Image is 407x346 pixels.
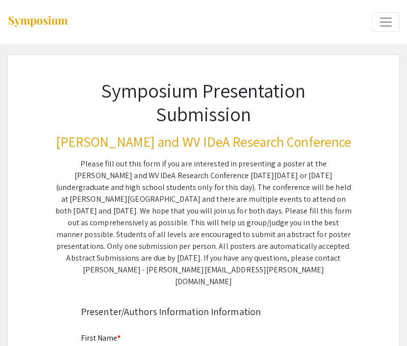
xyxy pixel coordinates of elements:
[81,333,121,343] mat-label: First Name
[55,158,352,288] div: Please fill out this form if you are interested in presenting a poster at the [PERSON_NAME] and W...
[372,12,400,32] button: Expand or Collapse Menu
[55,133,352,150] h3: [PERSON_NAME] and WV IDeA Research Conference
[55,79,352,126] h1: Symposium Presentation Submission
[7,15,69,28] img: Symposium by ForagerOne
[81,304,326,319] div: Presenter/Authors Information Information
